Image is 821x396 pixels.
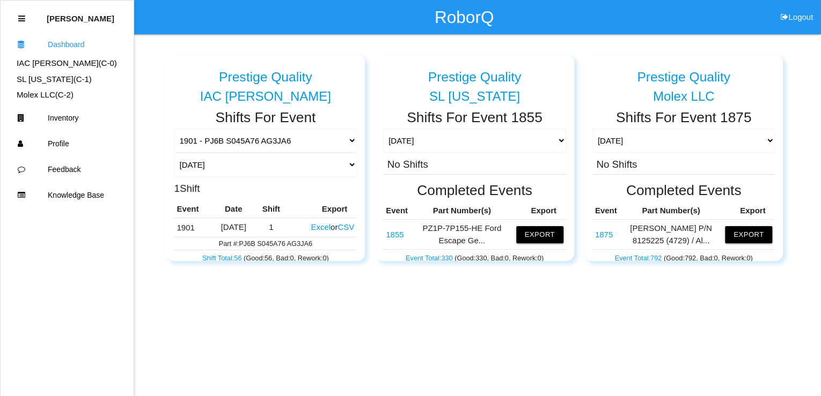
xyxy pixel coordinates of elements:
[1,73,134,86] div: SL Tennessee's Dashboard
[212,200,255,218] th: Date
[1,131,134,156] a: Profile
[1,32,134,57] a: Dashboard
[17,58,117,68] a: IAC [PERSON_NAME](C-0)
[255,200,287,218] th: Shift
[592,220,620,250] td: Alma P/N 8125225 (4729) / Alma P/N 8125693 (4739)
[287,200,357,218] th: Export
[637,70,730,84] h5: Prestige Quality
[595,230,613,239] a: 1875
[383,220,410,250] td: PZ1P-7P155-HE Ford Escape Gear Shift Assy
[410,220,514,250] td: PZ1P-7P155-HE Ford Escape Ge...
[406,254,455,262] a: Event Total:330
[212,218,255,237] td: [DATE]
[1,89,134,101] div: Molex LLC's Dashboard
[17,74,92,84] a: SL [US_STATE](C-1)
[338,222,354,231] button: CSV
[174,237,357,250] td: Part #: PJ6B S045A76 AG3JA6
[410,202,514,220] th: Part Number(s)
[514,202,566,220] th: Export
[592,202,620,220] th: Event
[595,251,773,263] p: (Good: 792 , Bad: 0 , Rework: 0 )
[174,89,357,103] div: IAC [PERSON_NAME]
[722,202,775,220] th: Export
[619,220,722,250] td: [PERSON_NAME] P/N 8125225 (4729) / Al...
[428,70,522,84] h5: Prestige Quality
[174,200,212,218] th: Event
[17,90,74,99] a: Molex LLC(C-2)
[592,89,775,103] div: Molex LLC
[592,110,775,125] h2: Shifts For Event 1875
[386,251,563,263] p: (Good: 330 , Bad: 0 , Rework: 0 )
[18,6,25,32] div: Close
[202,254,244,262] a: Shift Total:56
[174,218,212,237] td: PJ6B S045A76 AG3JA6
[47,6,114,23] p: Thomas Sontag
[619,202,722,220] th: Part Number(s)
[596,157,637,170] h3: No Shifts
[592,61,775,104] a: Prestige Quality Molex LLC
[174,110,357,125] h2: Shifts For Event
[311,222,331,231] button: Excel
[255,218,287,237] td: 1
[1,57,134,70] div: IAC Alma's Dashboard
[614,254,663,262] a: Event Total:792
[383,61,566,104] a: Prestige Quality SL [US_STATE]
[592,183,775,198] h2: Completed Events
[174,61,357,104] a: Prestige Quality IAC [PERSON_NAME]
[387,157,428,170] h3: No Shifts
[1,156,134,182] a: Feedback
[1,105,134,131] a: Inventory
[386,230,404,239] a: 1855
[383,89,566,103] div: SL [US_STATE]
[177,251,354,263] p: (Good: 56 , Bad: 0 , Rework: 0 )
[174,181,200,195] h3: 1 Shift
[310,221,354,234] div: or
[725,226,772,243] button: Export
[383,110,566,125] h2: Shifts For Event 1855
[219,70,312,84] h5: Prestige Quality
[383,183,566,198] h2: Completed Events
[383,202,410,220] th: Event
[1,182,134,208] a: Knowledge Base
[516,226,563,243] button: Export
